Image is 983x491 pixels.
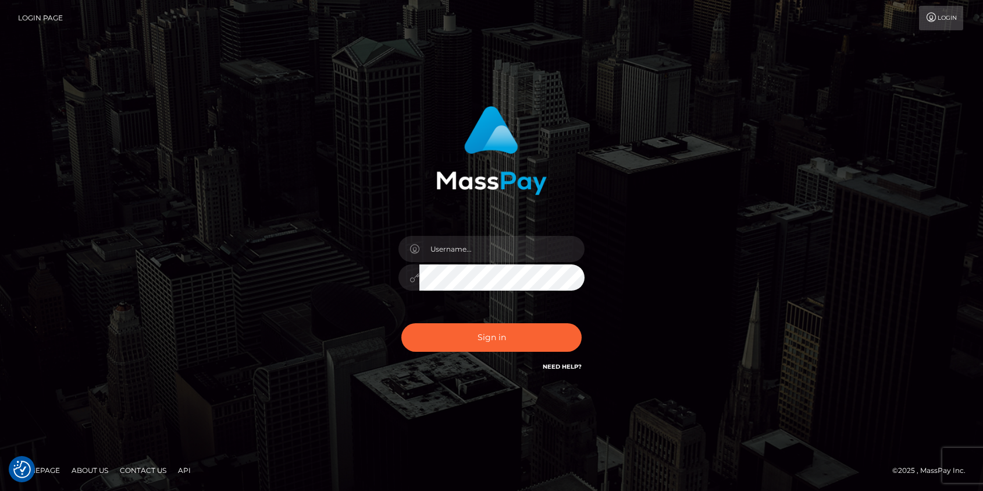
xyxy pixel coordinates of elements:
button: Sign in [401,323,582,352]
a: Contact Us [115,461,171,479]
button: Consent Preferences [13,461,31,478]
a: Login [919,6,963,30]
img: Revisit consent button [13,461,31,478]
a: Homepage [13,461,65,479]
div: © 2025 , MassPay Inc. [892,464,974,477]
a: About Us [67,461,113,479]
input: Username... [419,236,585,262]
a: Login Page [18,6,63,30]
a: Need Help? [543,363,582,370]
a: API [173,461,195,479]
img: MassPay Login [436,106,547,195]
